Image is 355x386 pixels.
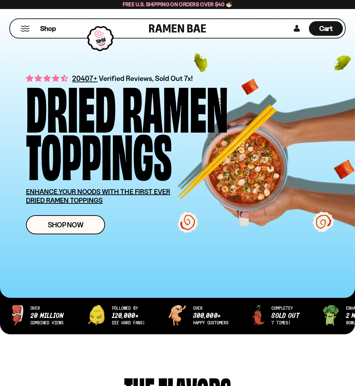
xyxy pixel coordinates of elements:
[309,19,343,38] div: Cart
[20,26,30,32] button: Mobile Menu Trigger
[26,129,172,177] div: Toppings
[48,221,84,228] span: Shop Now
[26,215,105,234] a: Shop Now
[122,82,228,129] div: Ramen
[40,21,56,36] a: Shop
[40,24,56,33] span: Shop
[26,82,116,129] div: Dried
[319,24,333,33] span: Cart
[123,1,233,8] span: Free U.S. Shipping on Orders over $40 🍜
[26,187,170,204] u: ENHANCE YOUR NOODS WITH THE FIRST EVER DRIED RAMEN TOPPINGS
